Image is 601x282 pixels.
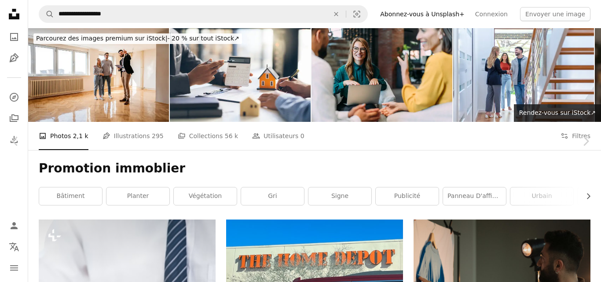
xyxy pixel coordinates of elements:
[106,187,169,205] a: planter
[5,49,23,67] a: Illustrations
[326,6,346,22] button: Effacer
[174,187,237,205] a: végétation
[311,28,452,122] img: Group of business persons talking in the office.
[453,28,594,122] img: Real estate agent showing a young couple a new house.
[170,28,311,122] img: Modèle de maison avec agent et client discutant pour un contrat d’achat, d’assurance ou de prêt i...
[252,122,304,150] a: Utilisateurs 0
[561,122,590,150] button: Filtres
[33,33,242,44] div: - 20 % sur tout iStock ↗
[226,260,403,268] a: Une voiture rouge garée devant un Home Depot
[376,187,439,205] a: publicité
[39,187,102,205] a: bâtiment
[300,131,304,141] span: 0
[39,161,590,176] h1: Promotion immoblier
[443,187,506,205] a: panneau d'affichage
[225,131,238,141] span: 56 k
[39,6,54,22] button: Rechercher sur Unsplash
[5,238,23,256] button: Langue
[308,187,371,205] a: signe
[510,187,573,205] a: urbain
[103,122,164,150] a: Illustrations 295
[5,28,23,46] a: Photos
[5,217,23,234] a: Connexion / S’inscrire
[375,7,470,21] a: Abonnez-vous à Unsplash+
[28,28,247,49] a: Parcourez des images premium sur iStock|- 20 % sur tout iStock↗
[570,99,601,183] a: Suivant
[178,122,238,150] a: Collections 56 k
[39,5,368,23] form: Rechercher des visuels sur tout le site
[519,109,596,116] span: Rendez-vous sur iStock ↗
[520,7,590,21] button: Envoyer une image
[470,7,513,21] a: Connexion
[5,88,23,106] a: Explorer
[152,131,164,141] span: 295
[5,259,23,277] button: Menu
[36,35,168,42] span: Parcourez des images premium sur iStock |
[514,104,601,122] a: Rendez-vous sur iStock↗
[241,187,304,205] a: gri
[28,28,169,122] img: Agent immobilier affichant un appartement à vendre à un jeune couple
[580,187,590,205] button: faire défiler la liste vers la droite
[346,6,367,22] button: Recherche de visuels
